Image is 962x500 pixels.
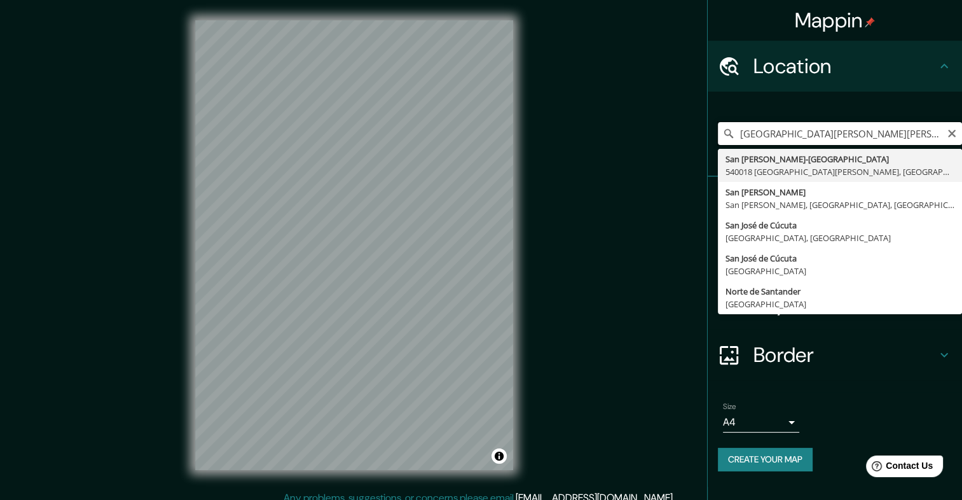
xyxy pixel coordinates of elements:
[947,127,957,139] button: Clear
[725,219,954,232] div: San José de Cúcuta
[725,153,954,165] div: San [PERSON_NAME]-[GEOGRAPHIC_DATA]
[708,330,962,380] div: Border
[708,41,962,92] div: Location
[723,412,799,433] div: A4
[725,252,954,265] div: San José de Cúcuta
[753,342,937,368] h4: Border
[725,298,954,310] div: [GEOGRAPHIC_DATA]
[795,8,876,33] h4: Mappin
[195,20,513,470] canvas: Map
[725,285,954,298] div: Norte de Santander
[718,448,813,471] button: Create your map
[491,448,507,464] button: Toggle attribution
[725,198,954,211] div: San [PERSON_NAME], [GEOGRAPHIC_DATA], [GEOGRAPHIC_DATA]
[723,401,736,412] label: Size
[725,186,954,198] div: San [PERSON_NAME]
[708,177,962,228] div: Pins
[753,291,937,317] h4: Layout
[865,17,875,27] img: pin-icon.png
[708,228,962,279] div: Style
[753,53,937,79] h4: Location
[725,265,954,277] div: [GEOGRAPHIC_DATA]
[725,232,954,244] div: [GEOGRAPHIC_DATA], [GEOGRAPHIC_DATA]
[849,450,948,486] iframe: Help widget launcher
[725,165,954,178] div: 540018 [GEOGRAPHIC_DATA][PERSON_NAME], [GEOGRAPHIC_DATA], [GEOGRAPHIC_DATA]
[718,122,962,145] input: Pick your city or area
[708,279,962,330] div: Layout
